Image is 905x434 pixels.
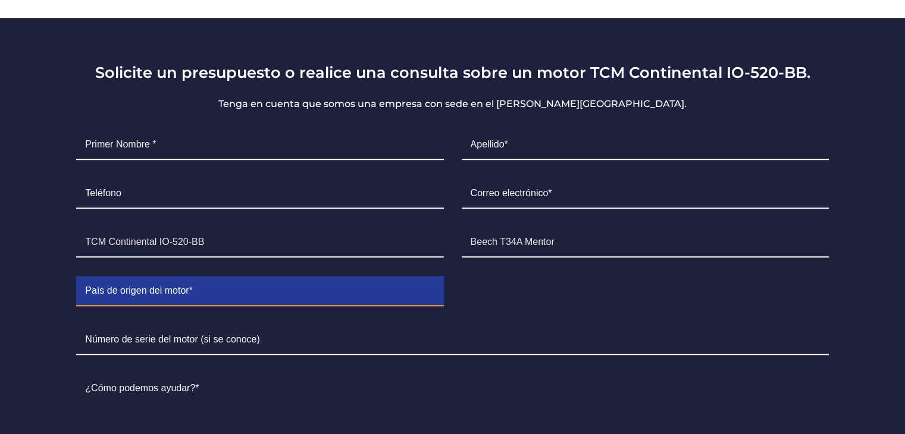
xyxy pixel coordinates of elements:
[462,228,829,257] input: Aeronave
[462,130,829,160] input: Apellido*
[76,325,828,355] input: Número de serie del motor (si se conoce)
[67,63,837,81] h3: Solicite un presupuesto o realice una consulta sobre un motor TCM Continental IO-520-BB.
[462,179,829,209] input: Correo electrónico*
[76,179,443,209] input: Teléfono
[76,130,443,160] input: Primer Nombre *
[67,97,837,111] p: Tenga en cuenta que somos una empresa con sede en el [PERSON_NAME][GEOGRAPHIC_DATA].
[76,276,443,306] input: País de origen del motor*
